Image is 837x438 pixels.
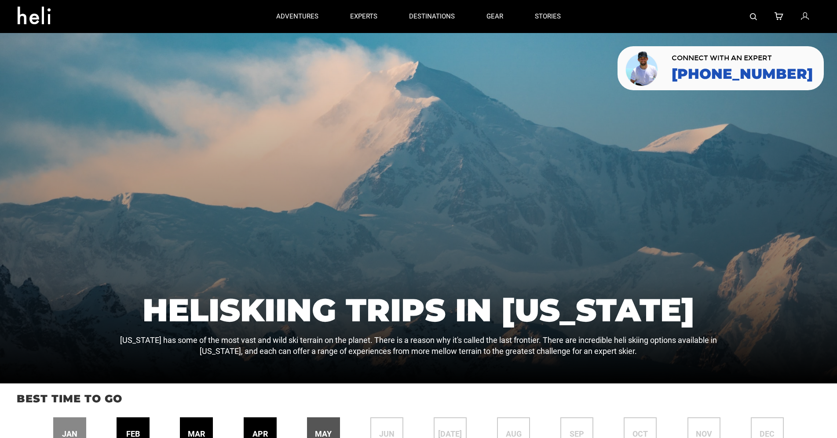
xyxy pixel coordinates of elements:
[105,294,732,326] h1: Heliskiing Trips in [US_STATE]
[105,335,732,357] p: [US_STATE] has some of the most vast and wild ski terrain on the planet. There is a reason why it...
[672,66,813,82] a: [PHONE_NUMBER]
[409,12,455,21] p: destinations
[750,13,757,20] img: search-bar-icon.svg
[672,55,813,62] span: CONNECT WITH AN EXPERT
[17,391,820,406] p: Best time to go
[276,12,318,21] p: adventures
[624,50,661,87] img: contact our team
[350,12,377,21] p: experts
